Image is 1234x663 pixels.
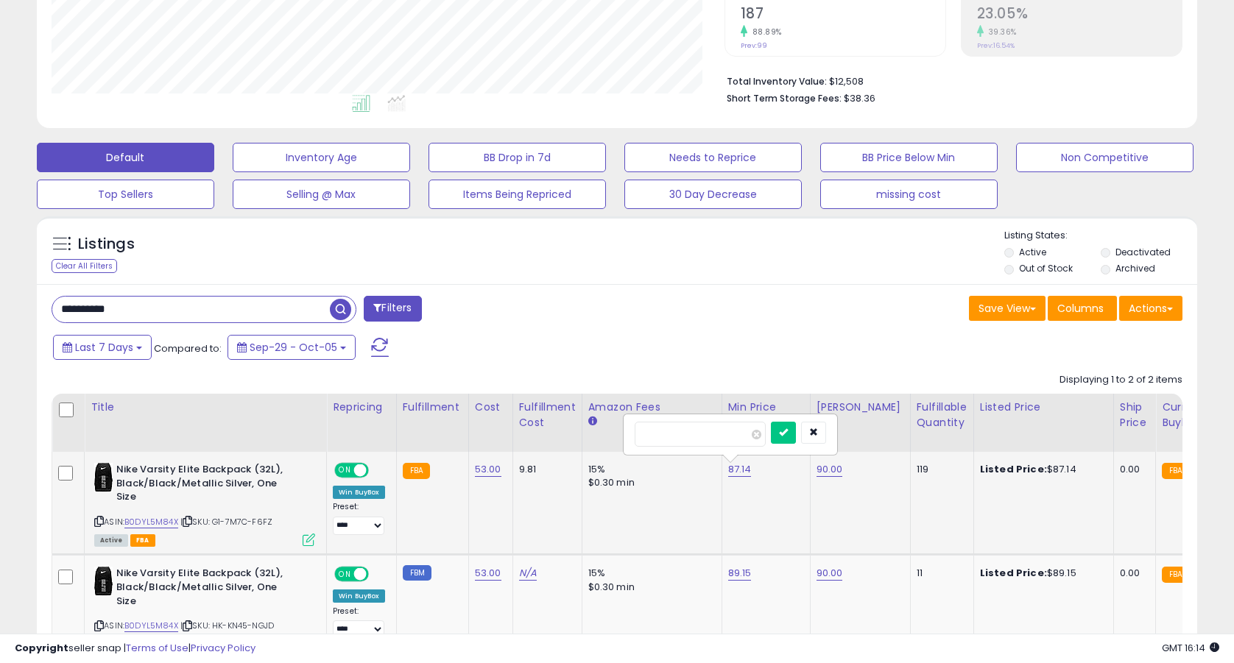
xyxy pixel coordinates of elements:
small: Prev: 16.54% [977,41,1015,50]
div: 11 [917,567,962,580]
span: Last 7 Days [75,340,133,355]
a: 90.00 [817,462,843,477]
button: Filters [364,296,421,322]
span: FBA [130,534,155,547]
b: Short Term Storage Fees: [727,92,842,104]
div: 9.81 [519,463,571,476]
span: Columns [1057,301,1104,316]
a: Terms of Use [126,641,188,655]
b: Total Inventory Value: [727,75,827,88]
span: $38.36 [844,91,875,105]
b: Listed Price: [980,566,1047,580]
small: FBA [1162,463,1189,479]
div: Amazon Fees [588,400,716,415]
button: Actions [1119,296,1182,321]
span: OFF [367,568,390,581]
div: Preset: [333,606,385,639]
b: Listed Price: [980,462,1047,476]
div: Fulfillment [403,400,462,415]
div: 15% [588,567,711,580]
button: BB Drop in 7d [429,143,606,172]
div: Ship Price [1120,400,1149,430]
a: 89.15 [728,566,752,581]
label: Archived [1115,262,1155,274]
span: ON [336,464,354,477]
p: Listing States: [1004,229,1197,243]
h2: 23.05% [977,5,1182,25]
div: Win BuyBox [333,486,385,499]
div: Clear All Filters [52,259,117,273]
div: Fulfillment Cost [519,400,576,430]
div: Win BuyBox [333,589,385,603]
a: Privacy Policy [191,641,255,655]
small: FBM [403,565,431,581]
a: 53.00 [475,462,501,477]
span: ON [336,568,354,581]
label: Deactivated [1115,246,1171,258]
button: BB Price Below Min [820,143,998,172]
div: Preset: [333,502,385,535]
small: Amazon Fees. [588,415,597,428]
button: missing cost [820,180,998,209]
small: FBA [403,463,430,479]
button: Needs to Reprice [624,143,802,172]
h5: Listings [78,234,135,255]
a: 53.00 [475,566,501,581]
button: Non Competitive [1016,143,1194,172]
button: Sep-29 - Oct-05 [228,335,356,360]
div: Displaying 1 to 2 of 2 items [1060,373,1182,387]
small: Prev: 99 [741,41,767,50]
a: N/A [519,566,537,581]
li: $12,508 [727,71,1172,89]
label: Out of Stock [1019,262,1073,274]
h2: 187 [741,5,945,25]
small: 39.36% [984,26,1017,38]
b: Nike Varsity Elite Backpack (32L), Black/Black/Metallic Silver, One Size [116,463,295,508]
span: Sep-29 - Oct-05 [250,340,337,355]
b: Nike Varsity Elite Backpack (32L), Black/Black/Metallic Silver, One Size [116,567,295,611]
div: $87.14 [980,463,1102,476]
div: 15% [588,463,711,476]
div: 0.00 [1120,567,1144,580]
img: 31tbBEhpMnL._SL40_.jpg [94,567,113,596]
div: $0.30 min [588,581,711,594]
div: Listed Price [980,400,1107,415]
div: ASIN: [94,463,315,545]
small: 88.89% [747,26,782,38]
a: 87.14 [728,462,752,477]
div: Repricing [333,400,390,415]
div: [PERSON_NAME] [817,400,904,415]
small: FBA [1162,567,1189,583]
span: | SKU: G1-7M7C-F6FZ [180,516,272,528]
div: 119 [917,463,962,476]
button: 30 Day Decrease [624,180,802,209]
button: Default [37,143,214,172]
button: Last 7 Days [53,335,152,360]
button: Items Being Repriced [429,180,606,209]
span: OFF [367,464,390,477]
div: Fulfillable Quantity [917,400,967,430]
button: Columns [1048,296,1117,321]
a: B0DYL5M84X [124,516,178,528]
div: seller snap | | [15,642,255,656]
button: Inventory Age [233,143,410,172]
span: Compared to: [154,341,222,355]
button: Top Sellers [37,180,214,209]
span: All listings currently available for purchase on Amazon [94,534,128,547]
a: 90.00 [817,566,843,581]
div: Cost [475,400,507,415]
div: 0.00 [1120,463,1144,476]
label: Active [1019,246,1046,258]
div: $89.15 [980,567,1102,580]
img: 31tbBEhpMnL._SL40_.jpg [94,463,113,492]
button: Save View [969,296,1046,321]
strong: Copyright [15,641,68,655]
div: Title [91,400,320,415]
div: Min Price [728,400,804,415]
button: Selling @ Max [233,180,410,209]
span: 2025-10-13 16:14 GMT [1162,641,1219,655]
div: $0.30 min [588,476,711,489]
